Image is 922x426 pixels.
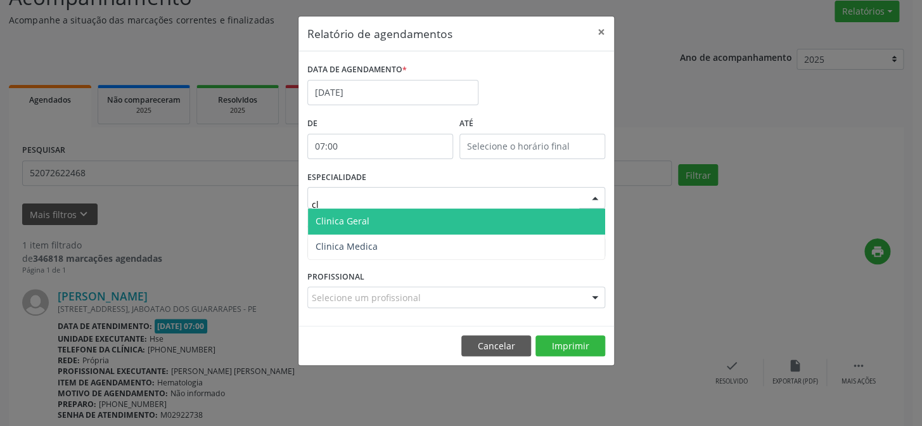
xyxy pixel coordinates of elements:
span: Selecione um profissional [312,291,421,304]
label: DATA DE AGENDAMENTO [307,60,407,80]
input: Selecione o horário inicial [307,134,453,159]
span: Clinica Geral [316,215,369,227]
input: Selecione o horário final [459,134,605,159]
label: ATÉ [459,114,605,134]
button: Imprimir [535,335,605,357]
label: De [307,114,453,134]
label: PROFISSIONAL [307,267,364,287]
input: Selecione uma data ou intervalo [307,80,478,105]
label: ESPECIALIDADE [307,168,366,188]
h5: Relatório de agendamentos [307,25,452,42]
span: Clinica Medica [316,240,378,252]
button: Cancelar [461,335,531,357]
button: Close [589,16,614,48]
input: Seleciona uma especialidade [312,191,579,217]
